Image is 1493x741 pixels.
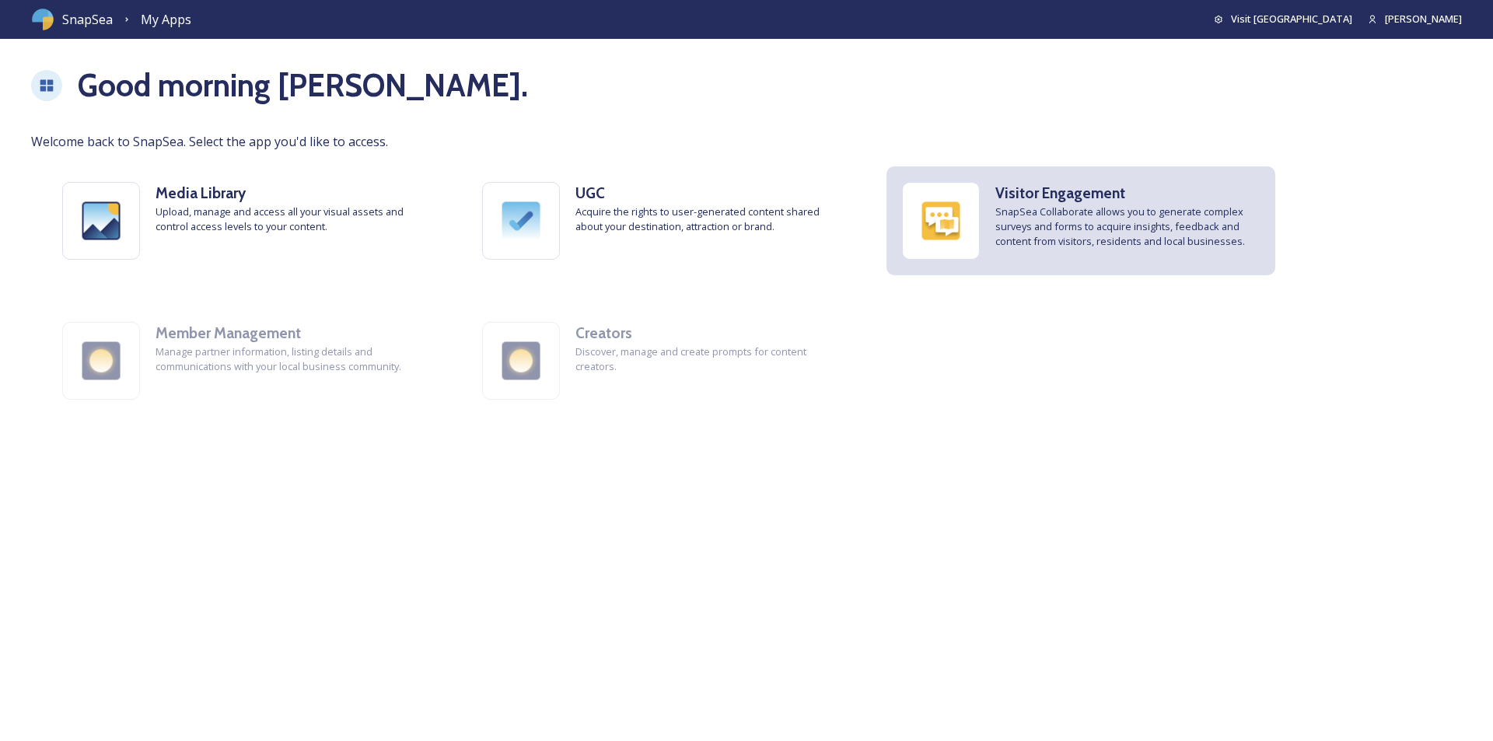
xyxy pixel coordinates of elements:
[31,291,451,431] a: Member ManagementManage partner information, listing details and communications with your local b...
[141,10,191,30] a: My Apps
[63,323,139,399] img: partners.png
[156,323,301,342] strong: Member Management
[575,184,605,202] strong: UGC
[1231,12,1352,26] span: Visit [GEOGRAPHIC_DATA]
[156,344,420,374] span: Manage partner information, listing details and communications with your local business community.
[871,151,1291,291] a: Visitor EngagementSnapSea Collaborate allows you to generate complex surveys and forms to acquire...
[995,204,1260,250] span: SnapSea Collaborate allows you to generate complex surveys and forms to acquire insights, feedbac...
[62,10,113,29] span: SnapSea
[575,344,840,374] span: Discover, manage and create prompts for content creators.
[1214,12,1352,26] a: Visit [GEOGRAPHIC_DATA]
[78,62,528,109] h1: Good morning [PERSON_NAME] .
[903,183,979,259] img: collaborate.png
[1385,12,1462,26] span: [PERSON_NAME]
[156,184,246,202] strong: Media Library
[451,151,871,291] a: UGCAcquire the rights to user-generated content shared about your destination, attraction or brand.
[483,323,559,399] img: partners.png
[156,204,420,234] span: Upload, manage and access all your visual assets and control access levels to your content.
[575,323,632,342] strong: Creators
[1352,12,1462,26] a: [PERSON_NAME]
[31,8,54,31] img: snapsea-logo.png
[451,291,871,431] a: CreatorsDiscover, manage and create prompts for content creators.
[31,132,1462,151] span: Welcome back to SnapSea. Select the app you'd like to access.
[575,204,840,234] span: Acquire the rights to user-generated content shared about your destination, attraction or brand.
[483,183,559,259] img: ugc.png
[995,184,1125,202] strong: Visitor Engagement
[63,183,139,259] img: media-library.png
[31,151,451,291] a: Media LibraryUpload, manage and access all your visual assets and control access levels to your c...
[141,11,191,28] span: My Apps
